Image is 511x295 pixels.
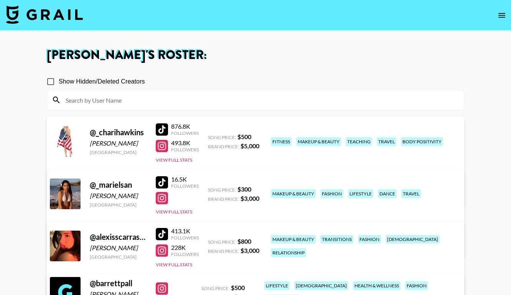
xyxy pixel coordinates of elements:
div: [PERSON_NAME] [90,192,147,200]
div: [DEMOGRAPHIC_DATA] [294,281,348,290]
input: Search by User Name [61,94,459,106]
div: [GEOGRAPHIC_DATA] [90,202,147,208]
div: Followers [171,147,199,152]
strong: $ 500 [237,133,251,140]
strong: $ 300 [237,185,251,193]
button: View Full Stats [156,157,192,163]
div: makeup & beauty [271,189,316,198]
span: Brand Price: [208,248,239,254]
div: @ _charihawkins [90,128,147,137]
span: Song Price: [208,187,236,193]
div: health & wellness [353,281,401,290]
div: 16.5K [171,175,199,183]
button: View Full Stats [156,262,192,267]
h1: [PERSON_NAME] 's Roster: [47,49,464,61]
div: fashion [405,281,428,290]
div: Followers [171,130,199,136]
div: 876.8K [171,123,199,130]
div: relationship [271,248,306,257]
span: Song Price: [208,239,236,245]
div: [DEMOGRAPHIC_DATA] [386,235,440,244]
button: View Full Stats [156,209,192,215]
div: makeup & beauty [296,137,341,146]
strong: $ 3,000 [241,247,259,254]
div: fashion [358,235,381,244]
span: Song Price: [208,134,236,140]
div: Followers [171,183,199,189]
div: lifestyle [348,189,373,198]
div: travel [377,137,396,146]
div: [PERSON_NAME] [90,244,147,252]
div: 493.8K [171,139,199,147]
div: fashion [320,189,343,198]
div: body positivity [401,137,443,146]
div: travel [401,189,421,198]
strong: $ 3,000 [241,195,259,202]
div: makeup & beauty [271,235,316,244]
span: Brand Price: [208,144,239,149]
div: [PERSON_NAME] [90,139,147,147]
div: Followers [171,235,199,241]
div: teaching [346,137,372,146]
div: transitions [320,235,353,244]
img: Grail Talent [6,5,83,24]
strong: $ 500 [231,284,245,291]
div: dance [378,189,397,198]
div: @ alexisscarrasco_ [90,232,147,242]
span: Song Price: [201,285,229,291]
strong: $ 5,000 [241,142,259,149]
span: Brand Price: [208,196,239,202]
div: Followers [171,251,199,257]
div: fitness [271,137,292,146]
div: lifestyle [264,281,290,290]
span: Show Hidden/Deleted Creators [59,77,145,86]
strong: $ 800 [237,238,251,245]
button: open drawer [494,8,509,23]
div: [GEOGRAPHIC_DATA] [90,149,147,155]
div: [GEOGRAPHIC_DATA] [90,254,147,260]
div: @ _marielsan [90,180,147,190]
div: 228K [171,244,199,251]
div: 413.1K [171,227,199,235]
div: @ barrettpall [90,279,147,288]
